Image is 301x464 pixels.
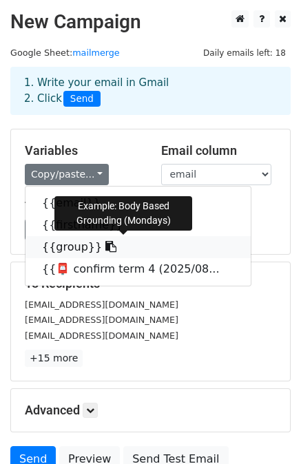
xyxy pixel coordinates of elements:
h5: Advanced [25,403,276,418]
a: {{firstname}} [25,214,251,236]
a: Copy/paste... [25,164,109,185]
a: mailmerge [72,48,120,58]
h5: Variables [25,143,141,158]
small: [EMAIL_ADDRESS][DOMAIN_NAME] [25,315,178,325]
small: Google Sheet: [10,48,120,58]
span: Daily emails left: 18 [198,45,291,61]
small: [EMAIL_ADDRESS][DOMAIN_NAME] [25,330,178,341]
h2: New Campaign [10,10,291,34]
a: Daily emails left: 18 [198,48,291,58]
a: {{📮 confirm term 4 (2025/08... [25,258,251,280]
span: Send [63,91,101,107]
a: +15 more [25,350,83,367]
small: [EMAIL_ADDRESS][DOMAIN_NAME] [25,299,178,310]
div: Example: Body Based Grounding (Mondays) [54,196,192,231]
a: {{email}} [25,192,251,214]
h5: Email column [161,143,277,158]
a: {{group}} [25,236,251,258]
div: 1. Write your email in Gmail 2. Click [14,75,287,107]
iframe: Chat Widget [232,398,301,464]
